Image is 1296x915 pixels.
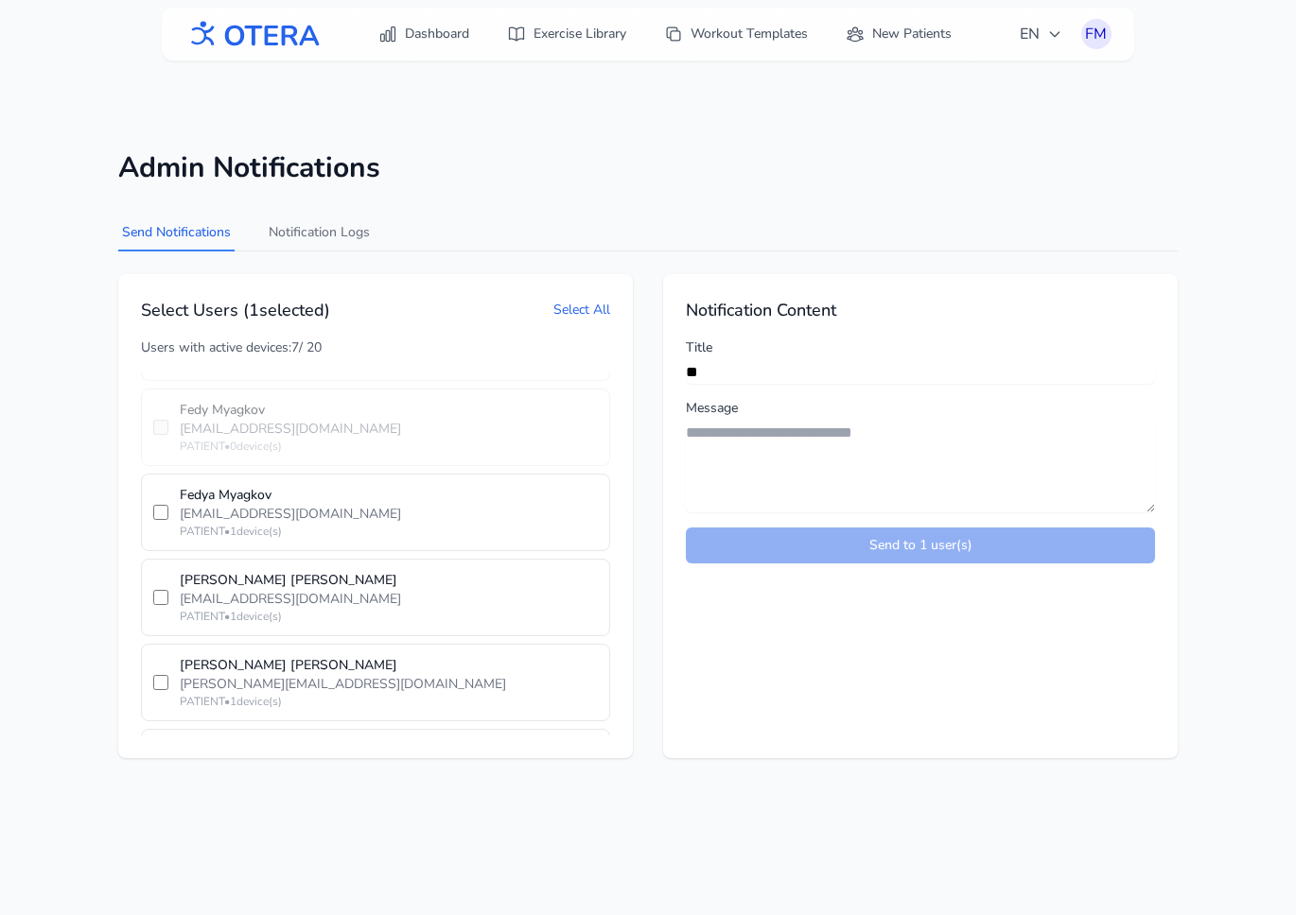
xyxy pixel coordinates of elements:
div: PATIENT • 1 device(s) [180,609,598,624]
button: Notification Logs [265,216,374,251]
input: Fedya Myagkov[EMAIL_ADDRESS][DOMAIN_NAME]PATIENT•1device(s) [153,505,168,520]
h2: Select Users ( 1 selected) [141,297,330,323]
div: Users with active devices: 7 / 20 [141,338,610,357]
span: EN [1020,23,1062,45]
div: PATIENT • 1 device(s) [180,524,598,539]
label: Title [686,338,1155,357]
div: PATIENT • 0 device(s) [180,439,598,454]
div: [EMAIL_ADDRESS][DOMAIN_NAME] [180,590,598,609]
div: [PERSON_NAME] [PERSON_NAME] [180,571,598,590]
div: [EMAIL_ADDRESS][DOMAIN_NAME] [180,420,598,439]
div: [PERSON_NAME] [PERSON_NAME] [180,656,598,675]
button: Select All [553,301,610,319]
div: [PERSON_NAME][EMAIL_ADDRESS][DOMAIN_NAME] [180,675,598,694]
a: New Patients [834,17,963,51]
input: [PERSON_NAME] [PERSON_NAME][PERSON_NAME][EMAIL_ADDRESS][DOMAIN_NAME]PATIENT•1device(s) [153,675,168,690]
div: Fedya Myagkov [180,486,598,505]
h2: Notification Content [686,297,1155,323]
h1: Admin Notifications [118,151,1178,185]
img: OTERA logo [184,13,321,56]
button: Send Notifications [118,216,235,251]
a: Workout Templates [653,17,819,51]
button: EN [1008,15,1074,53]
input: [PERSON_NAME] [PERSON_NAME][EMAIL_ADDRESS][DOMAIN_NAME]PATIENT•1device(s) [153,590,168,605]
input: Fedy Myagkov[EMAIL_ADDRESS][DOMAIN_NAME]PATIENT•0device(s) [153,420,168,435]
button: FM [1081,19,1112,49]
label: Message [686,399,1155,418]
div: Fedy Myagkov [180,401,598,420]
a: Dashboard [367,17,481,51]
div: PATIENT • 1 device(s) [180,694,598,709]
div: [EMAIL_ADDRESS][DOMAIN_NAME] [180,505,598,524]
a: Exercise Library [496,17,638,51]
button: Send to 1 user(s) [686,527,1155,563]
